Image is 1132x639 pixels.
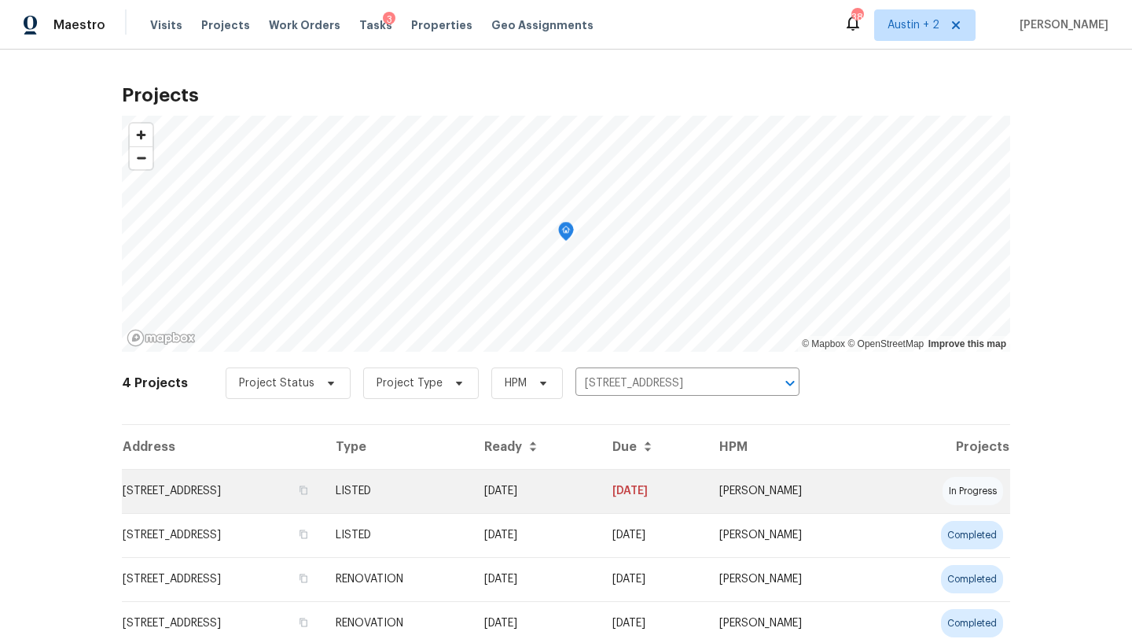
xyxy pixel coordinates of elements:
span: Austin + 2 [888,17,939,33]
th: Address [122,425,323,469]
div: 3 [383,12,395,28]
td: LISTED [323,513,472,557]
td: RENOVATION [323,557,472,601]
td: [STREET_ADDRESS] [122,513,323,557]
a: OpenStreetMap [847,338,924,349]
button: Copy Address [296,527,311,541]
button: Open [779,372,801,394]
td: [PERSON_NAME] [707,469,879,513]
span: Properties [411,17,472,33]
span: Maestro [53,17,105,33]
span: Visits [150,17,182,33]
span: Geo Assignments [491,17,594,33]
td: [STREET_ADDRESS] [122,469,323,513]
span: Zoom out [130,147,153,169]
a: Mapbox [802,338,845,349]
input: Search projects [575,371,755,396]
span: [PERSON_NAME] [1013,17,1108,33]
td: [DATE] [472,513,600,557]
td: LISTED [323,469,472,513]
td: [DATE] [600,557,707,601]
button: Zoom out [130,146,153,169]
div: 38 [851,9,862,25]
div: completed [941,565,1003,593]
span: Project Status [239,375,314,391]
td: [DATE] [600,469,707,513]
a: Mapbox homepage [127,329,196,347]
span: Tasks [359,20,392,31]
button: Copy Address [296,571,311,585]
td: [DATE] [472,469,600,513]
th: HPM [707,425,879,469]
button: Copy Address [296,483,311,497]
a: Improve this map [928,338,1006,349]
span: Project Type [377,375,443,391]
div: Map marker [558,222,574,246]
div: completed [941,521,1003,549]
td: Acq COE 2025-07-25T00:00:00.000Z [472,557,600,601]
td: [DATE] [600,513,707,557]
th: Due [600,425,707,469]
td: [PERSON_NAME] [707,557,879,601]
div: in progress [943,477,1003,505]
td: [PERSON_NAME] [707,513,879,557]
button: Zoom in [130,124,153,146]
th: Ready [472,425,600,469]
div: completed [941,609,1003,637]
th: Type [323,425,472,469]
h2: 4 Projects [122,375,188,391]
h2: Projects [122,87,1010,103]
span: Projects [201,17,250,33]
span: Work Orders [269,17,340,33]
td: [STREET_ADDRESS] [122,557,323,601]
th: Projects [880,425,1011,469]
span: HPM [505,375,527,391]
button: Copy Address [296,615,311,630]
canvas: Map [122,116,1010,352]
